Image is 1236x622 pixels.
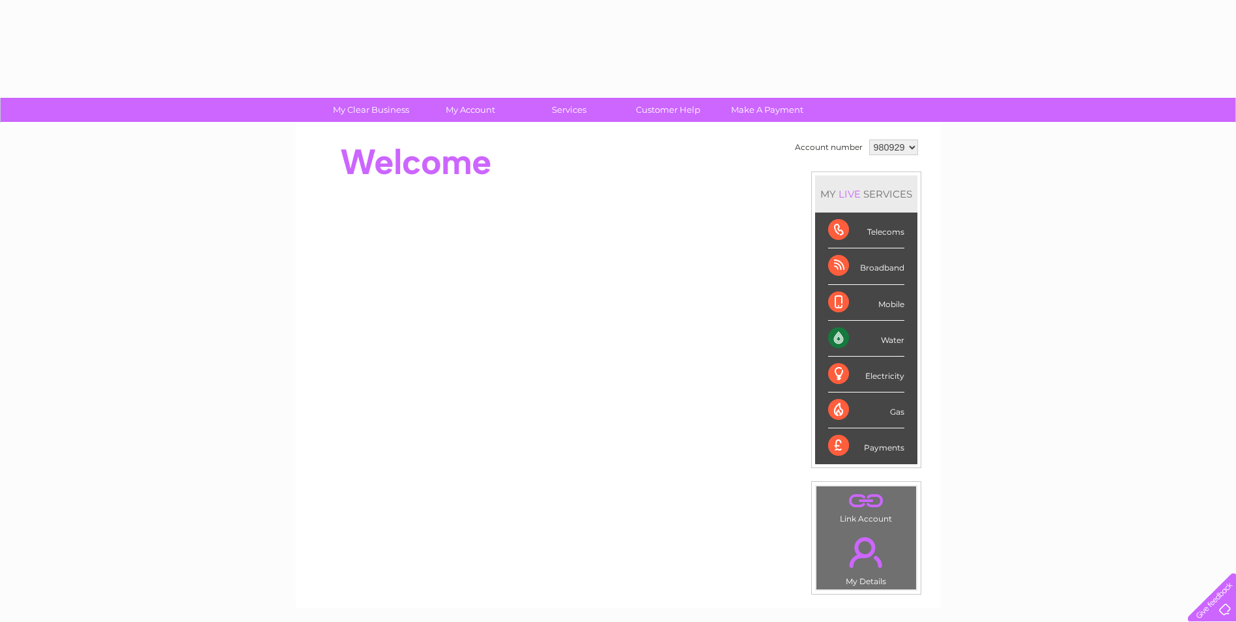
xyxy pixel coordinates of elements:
div: Mobile [828,285,904,321]
div: MY SERVICES [815,175,917,213]
a: My Account [416,98,524,122]
a: . [820,490,913,512]
div: Payments [828,428,904,464]
div: LIVE [836,188,863,200]
a: My Clear Business [317,98,425,122]
td: Account number [792,136,866,158]
td: Link Account [816,486,917,527]
a: . [820,529,913,575]
a: Make A Payment [713,98,821,122]
div: Broadband [828,248,904,284]
div: Telecoms [828,213,904,248]
a: Services [515,98,623,122]
div: Water [828,321,904,357]
a: Customer Help [614,98,722,122]
div: Gas [828,392,904,428]
td: My Details [816,526,917,590]
div: Electricity [828,357,904,392]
